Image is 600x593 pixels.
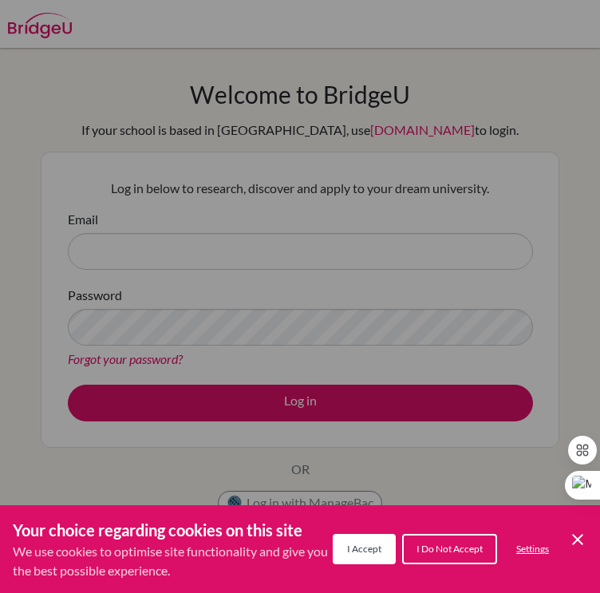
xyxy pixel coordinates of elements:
[13,542,333,580] p: We use cookies to optimise site functionality and give you the best possible experience.
[13,518,333,542] h3: Your choice regarding cookies on this site
[347,543,381,555] span: I Accept
[568,530,587,549] button: Save and close
[402,534,497,564] button: I Do Not Accept
[516,543,549,555] span: Settings
[333,534,396,564] button: I Accept
[416,543,483,555] span: I Do Not Accept
[503,536,562,563] button: Settings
